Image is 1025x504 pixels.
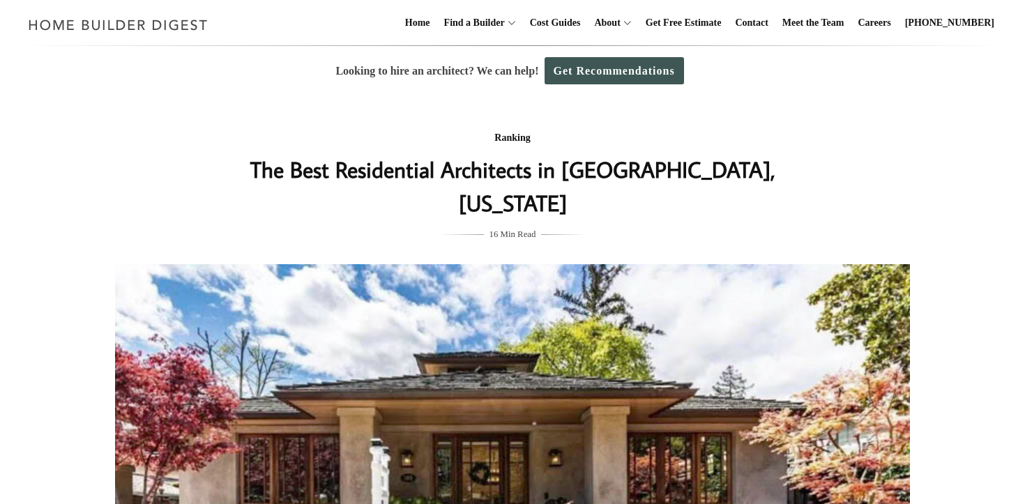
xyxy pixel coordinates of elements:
[545,57,684,84] a: Get Recommendations
[899,1,1000,45] a: [PHONE_NUMBER]
[524,1,586,45] a: Cost Guides
[234,153,791,220] h1: The Best Residential Architects in [GEOGRAPHIC_DATA], [US_STATE]
[729,1,773,45] a: Contact
[777,1,850,45] a: Meet the Team
[853,1,897,45] a: Careers
[22,11,214,38] img: Home Builder Digest
[489,227,536,242] span: 16 Min Read
[439,1,505,45] a: Find a Builder
[589,1,620,45] a: About
[494,132,530,143] a: Ranking
[400,1,436,45] a: Home
[640,1,727,45] a: Get Free Estimate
